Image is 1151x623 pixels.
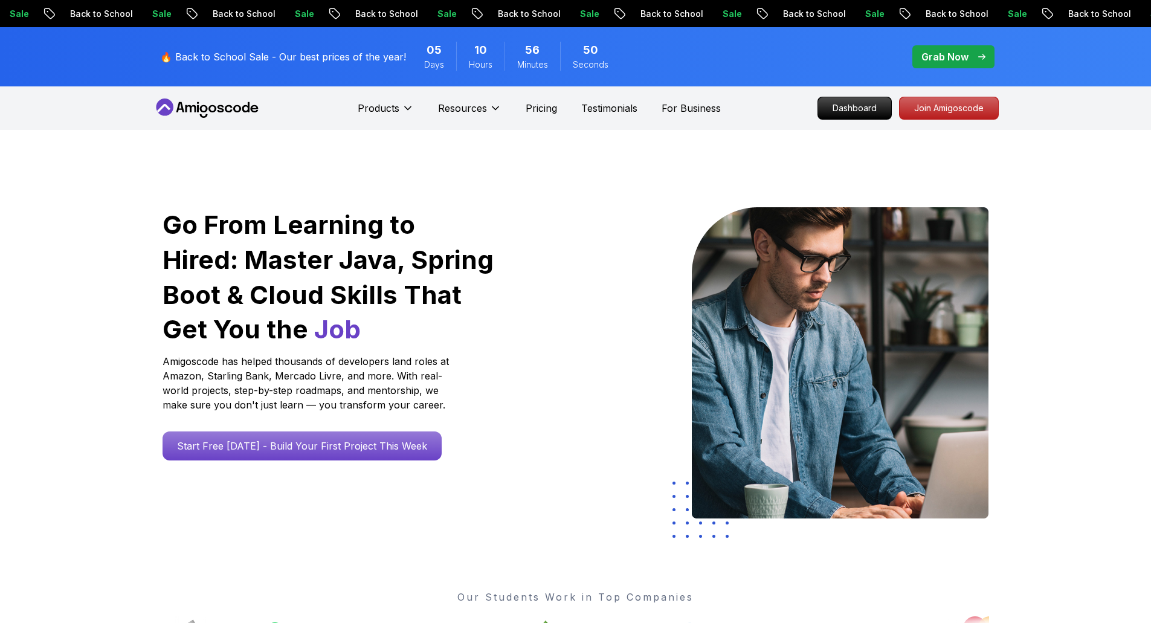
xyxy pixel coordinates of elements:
span: Minutes [517,59,548,71]
p: Dashboard [818,97,891,119]
span: 10 Hours [474,42,487,59]
button: Products [358,101,414,125]
p: Back to School [382,8,464,20]
p: Join Amigoscode [900,97,998,119]
p: Back to School [667,8,749,20]
a: Join Amigoscode [899,97,999,120]
p: Back to School [239,8,321,20]
a: Testimonials [581,101,637,115]
p: Back to School [97,8,179,20]
p: Products [358,101,399,115]
p: Sale [892,8,930,20]
p: Sale [607,8,645,20]
p: 🔥 Back to School Sale - Our best prices of the year! [160,50,406,64]
button: Resources [438,101,501,125]
span: Days [424,59,444,71]
img: hero [692,207,988,518]
p: Sale [464,8,503,20]
a: For Business [662,101,721,115]
p: Sale [36,8,75,20]
p: Sale [749,8,788,20]
span: 56 Minutes [525,42,540,59]
p: Grab Now [921,50,969,64]
span: 50 Seconds [583,42,598,59]
p: Back to School [524,8,607,20]
span: Job [314,314,361,344]
p: Sale [1034,8,1073,20]
a: Pricing [526,101,557,115]
p: Our Students Work in Top Companies [163,590,989,604]
a: Dashboard [817,97,892,120]
p: Back to School [810,8,892,20]
span: Hours [469,59,492,71]
p: Resources [438,101,487,115]
p: Sale [321,8,360,20]
p: Sale [179,8,218,20]
p: Back to School [952,8,1034,20]
h1: Go From Learning to Hired: Master Java, Spring Boot & Cloud Skills That Get You the [163,207,495,347]
span: Seconds [573,59,608,71]
p: Amigoscode has helped thousands of developers land roles at Amazon, Starling Bank, Mercado Livre,... [163,354,453,412]
span: 5 Days [427,42,442,59]
a: Start Free [DATE] - Build Your First Project This Week [163,431,442,460]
